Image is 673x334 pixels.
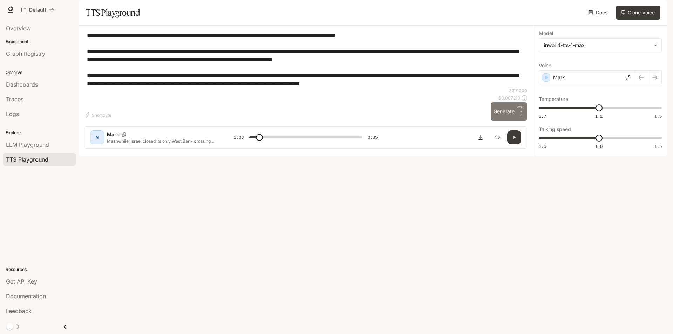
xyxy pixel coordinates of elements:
[544,42,650,49] div: inworld-tts-1-max
[595,113,603,119] span: 1.1
[107,131,119,138] p: Mark
[539,97,568,102] p: Temperature
[539,113,546,119] span: 0.7
[539,127,571,132] p: Talking speed
[91,132,103,143] div: M
[86,6,140,20] h1: TTS Playground
[509,88,527,94] p: 721 / 1000
[539,31,553,36] p: Model
[18,3,57,17] button: All workspaces
[29,7,46,13] p: Default
[595,143,603,149] span: 1.0
[490,130,504,144] button: Inspect
[539,63,551,68] p: Voice
[539,39,661,52] div: inworld-tts-1-max
[616,6,660,20] button: Clone Voice
[84,109,114,121] button: Shortcuts
[654,113,662,119] span: 1.5
[491,102,527,121] button: GenerateCTRL +⏎
[234,134,244,141] span: 0:03
[368,134,378,141] span: 0:35
[119,132,129,137] button: Copy Voice ID
[107,138,217,144] p: Meanwhile, Israel closed its only West Bank crossing with Jordan after a deadly shooting. In [GEO...
[517,105,524,114] p: CTRL +
[474,130,488,144] button: Download audio
[587,6,610,20] a: Docs
[539,143,546,149] span: 0.5
[553,74,565,81] p: Mark
[517,105,524,118] p: ⏎
[654,143,662,149] span: 1.5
